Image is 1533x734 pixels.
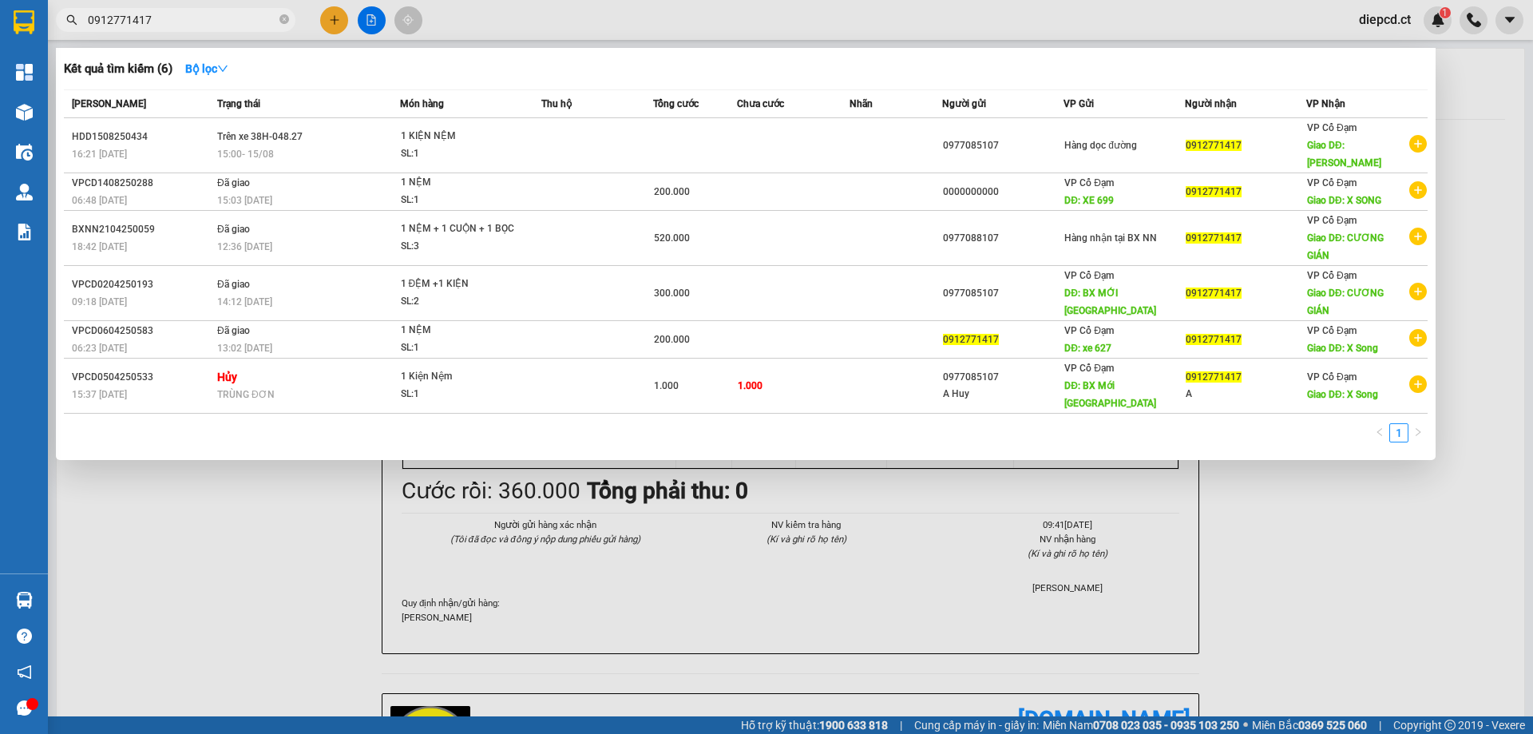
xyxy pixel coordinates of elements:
span: Chưa cước [737,98,784,109]
img: solution-icon [16,224,33,240]
span: 06:23 [DATE] [72,343,127,354]
span: Đã giao [217,279,250,290]
span: 15:03 [DATE] [217,195,272,206]
div: 1 ĐỆM +1 KIỆN [401,276,521,293]
span: plus-circle [1409,283,1427,300]
strong: Bộ lọc [185,62,228,75]
img: warehouse-icon [16,184,33,200]
div: SL: 3 [401,238,521,256]
span: Người nhận [1185,98,1237,109]
span: 200.000 [654,186,690,197]
span: Hàng dọc đường [1064,140,1137,151]
span: Đã giao [217,325,250,336]
span: 0912771417 [1186,186,1242,197]
div: 1 KIỆN NỆM [401,128,521,145]
span: 13:02 [DATE] [217,343,272,354]
span: plus-circle [1409,228,1427,245]
div: 1 Kiện Nệm [401,368,521,386]
span: close-circle [279,14,289,24]
span: Thu hộ [541,98,572,109]
div: A Huy [943,386,1063,403]
li: Next Page [1408,423,1428,442]
span: Đã giao [217,224,250,235]
span: right [1413,427,1423,437]
span: message [17,700,32,716]
span: plus-circle [1409,329,1427,347]
span: 0912771417 [943,334,999,345]
span: Giao DĐ: [PERSON_NAME] [1307,140,1381,169]
div: SL: 1 [401,339,521,357]
span: 200.000 [654,334,690,345]
div: 1 NỆM [401,174,521,192]
div: VPCD0504250533 [72,369,212,386]
span: VP Cổ Đạm [1307,371,1357,383]
strong: Hủy [217,371,237,383]
span: Người gửi [942,98,986,109]
span: 0912771417 [1186,371,1242,383]
span: 09:18 [DATE] [72,296,127,307]
span: TRÙNG ĐƠN [217,389,275,400]
span: Hàng nhận tại BX NN [1064,232,1157,244]
div: VPCD0604250583 [72,323,212,339]
span: 06:48 [DATE] [72,195,127,206]
div: BXNN2104250059 [72,221,212,238]
span: DĐ: xe 627 [1064,343,1111,354]
span: VP Cổ Đạm [1307,325,1357,336]
span: 18:42 [DATE] [72,241,127,252]
span: VP Nhận [1306,98,1345,109]
img: logo-vxr [14,10,34,34]
span: search [66,14,77,26]
input: Tìm tên, số ĐT hoặc mã đơn [88,11,276,29]
span: 0912771417 [1186,232,1242,244]
div: SL: 1 [401,386,521,403]
div: VPCD0204250193 [72,276,212,293]
div: 1 NỆM [401,322,521,339]
span: 1.000 [738,380,763,391]
button: right [1408,423,1428,442]
span: VP Cổ Đạm [1064,177,1114,188]
span: Tổng cước [653,98,699,109]
span: 0912771417 [1186,334,1242,345]
span: DĐ: BX MỚI [GEOGRAPHIC_DATA] [1064,288,1156,316]
span: VP Cổ Đạm [1307,215,1357,226]
div: A [1186,386,1305,403]
span: 15:00 - 15/08 [217,149,274,160]
span: plus-circle [1409,181,1427,199]
div: 0000000000 [943,184,1063,200]
span: Giao DĐ: X SONG [1307,195,1381,206]
span: VP Cổ Đạm [1064,363,1114,374]
span: Giao DĐ: X Song [1307,343,1378,354]
div: 0977085107 [943,285,1063,302]
a: 1 [1390,424,1408,442]
span: 12:36 [DATE] [217,241,272,252]
button: left [1370,423,1389,442]
span: 16:21 [DATE] [72,149,127,160]
span: 14:12 [DATE] [217,296,272,307]
span: Giao DĐ: X Song [1307,389,1378,400]
div: 0977085107 [943,369,1063,386]
span: 300.000 [654,288,690,299]
span: plus-circle [1409,375,1427,393]
span: VP Cổ Đạm [1307,122,1357,133]
span: notification [17,665,32,680]
span: down [217,63,228,74]
span: plus-circle [1409,135,1427,153]
li: 1 [1389,423,1408,442]
span: VP Cổ Đạm [1064,270,1114,281]
span: Nhãn [850,98,873,109]
div: HDD1508250434 [72,129,212,145]
img: warehouse-icon [16,592,33,609]
span: close-circle [279,13,289,28]
span: VP Gửi [1064,98,1094,109]
span: VP Cổ Đạm [1064,325,1114,336]
span: Đã giao [217,177,250,188]
div: 0977085107 [943,137,1063,154]
span: left [1375,427,1384,437]
span: Trên xe 38H-048.27 [217,131,303,142]
span: question-circle [17,629,32,644]
span: Giao DĐ: CƯƠNG GIÁN [1307,288,1384,316]
span: VP Cổ Đạm [1307,270,1357,281]
span: DĐ: XE 699 [1064,195,1114,206]
div: SL: 2 [401,293,521,311]
div: SL: 1 [401,192,521,209]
